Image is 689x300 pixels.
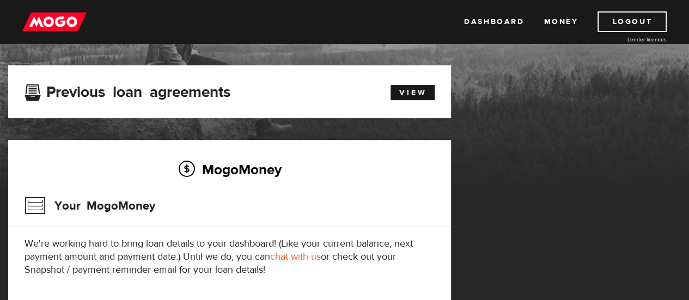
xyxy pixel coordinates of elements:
[597,11,667,32] a: Logout
[464,11,524,32] a: Dashboard
[22,11,87,32] img: mogo_logo-11ee424be714fa7cbb0f0f49df9e16ec.png
[25,192,155,220] h3: Your MogoMoney
[585,35,667,44] a: Lender licences
[25,83,230,97] h3: Previous loan agreements
[270,250,321,263] a: chat with us
[544,11,578,32] a: Money
[25,237,435,277] p: We're working hard to bring loan details to your dashboard! (Like your current balance, next paym...
[25,158,435,181] h2: MogoMoney
[391,85,435,100] a: View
